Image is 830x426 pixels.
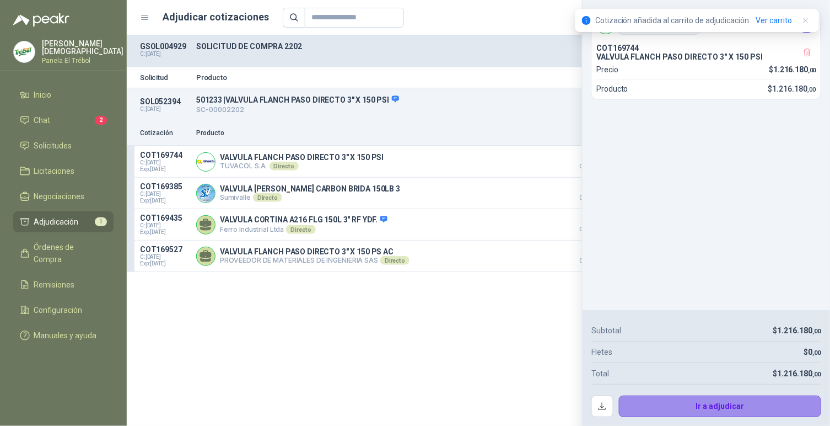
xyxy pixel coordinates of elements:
p: PROVEEDOR DE MATERIALES DE INGENIERIA SAS [220,256,409,265]
p: GSOL004929 [140,42,190,51]
span: C: [DATE] [140,254,190,260]
span: Inicio [34,89,52,101]
span: Exp: [DATE] [140,260,190,267]
a: Licitaciones [13,161,114,182]
a: Configuración [13,300,114,321]
span: ,00 [813,371,821,378]
a: Remisiones [13,274,114,295]
span: Manuales y ayuda [34,329,97,342]
p: $ [769,63,816,76]
span: 2 [95,116,107,125]
span: Adjudicación [34,216,79,228]
span: Crédito 30 días [563,227,618,232]
p: Fletes [591,346,612,358]
p: Cotización [140,128,190,139]
div: Directo [380,256,409,265]
p: SOLICITUD DE COMPRA 2202 [196,42,658,51]
p: $ 1.216.180 [563,151,618,169]
div: Directo [270,162,299,171]
p: [PERSON_NAME] [DEMOGRAPHIC_DATA] [42,40,123,55]
button: Ir a adjudicar [619,396,822,418]
p: VALVULA FLANCH PASO DIRECTO 3" X 150 PSI [596,52,816,61]
p: COT169435 [140,214,190,222]
span: Solicitudes [34,140,72,152]
p: $ [773,324,821,337]
p: $ 2.443.636 [563,214,618,232]
span: info-circle [582,16,591,25]
img: Company Logo [197,153,215,171]
span: Exp: [DATE] [140,198,190,204]
p: COT169744 [596,44,816,52]
p: VALVULA CORTINA A216 FLG 150L 3" RF YDF. [220,215,387,225]
span: ,00 [813,349,821,356]
p: COT169385 [140,182,190,191]
span: 1.216.180 [778,369,821,378]
a: Inicio [13,84,114,105]
p: SOL052394 [140,97,190,106]
span: C: [DATE] [140,191,190,198]
p: C: [DATE] [140,106,190,113]
p: Precio [596,63,618,76]
p: Producto [196,74,658,81]
p: Producto [596,83,628,95]
span: 1.216.180 [773,84,816,93]
p: Cotización añadida al carrito de adjudicación [595,14,750,26]
p: Sumivalle [220,193,400,202]
span: ,00 [813,328,821,335]
p: Total [591,368,609,380]
div: Directo [286,225,315,234]
span: 1 [95,217,107,226]
a: Adjudicación1 [13,211,114,232]
p: COT169527 [140,245,190,254]
p: $ [804,346,821,358]
p: VALVULA [PERSON_NAME] CARBON BRIDA 150LB 3 [220,184,400,193]
p: Producto [196,128,557,139]
a: Manuales y ayuda [13,325,114,346]
h1: Adjudicar cotizaciones [163,9,270,25]
span: 1.216.180 [778,326,821,335]
p: Solicitud [140,74,190,81]
span: Crédito 60 días [563,195,618,201]
img: Company Logo [14,41,35,62]
span: Configuración [34,304,83,316]
p: C: [DATE] [140,51,190,57]
div: Directo [253,193,282,202]
span: 1.216.180 [774,65,816,74]
p: Panela El Trébol [42,57,123,64]
span: ,00 [808,67,816,74]
p: SC-00002202 [196,105,658,115]
span: Negociaciones [34,190,85,203]
a: Chat2 [13,110,114,131]
p: Ferro Industrial Ltda [220,225,387,234]
span: 0 [809,348,821,356]
p: $ 2.223.932 [563,182,618,201]
span: Exp: [DATE] [140,229,190,236]
span: Remisiones [34,279,75,291]
p: $ 2.556.120 [563,245,618,264]
p: VALVULA FLANCH PASO DIRECTO 3" X 150 PS AC [220,247,409,256]
p: Precio [563,128,618,139]
span: Exp: [DATE] [140,166,190,173]
p: VALVULA FLANCH PASO DIRECTO 3" X 150 PSI [220,153,384,162]
span: C: [DATE] [140,222,190,229]
img: Logo peakr [13,13,69,26]
a: Ver carrito [756,14,793,26]
span: Licitaciones [34,165,75,177]
span: ,00 [808,86,816,93]
span: Crédito 60 días [563,164,618,169]
p: COT169744 [140,151,190,159]
span: C: [DATE] [140,159,190,166]
p: Subtotal [591,324,621,337]
a: Órdenes de Compra [13,237,114,270]
img: Company Logo [197,184,215,203]
span: Chat [34,114,51,126]
a: Solicitudes [13,135,114,156]
span: Crédito 30 días [563,258,618,264]
a: Negociaciones [13,186,114,207]
p: 501233 | VALVULA FLANCH PASO DIRECTO 3" X 150 PSI [196,95,658,105]
span: Órdenes de Compra [34,241,103,265]
p: TUVACOL S.A. [220,162,384,171]
p: $ [768,83,816,95]
p: $ [773,368,821,380]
